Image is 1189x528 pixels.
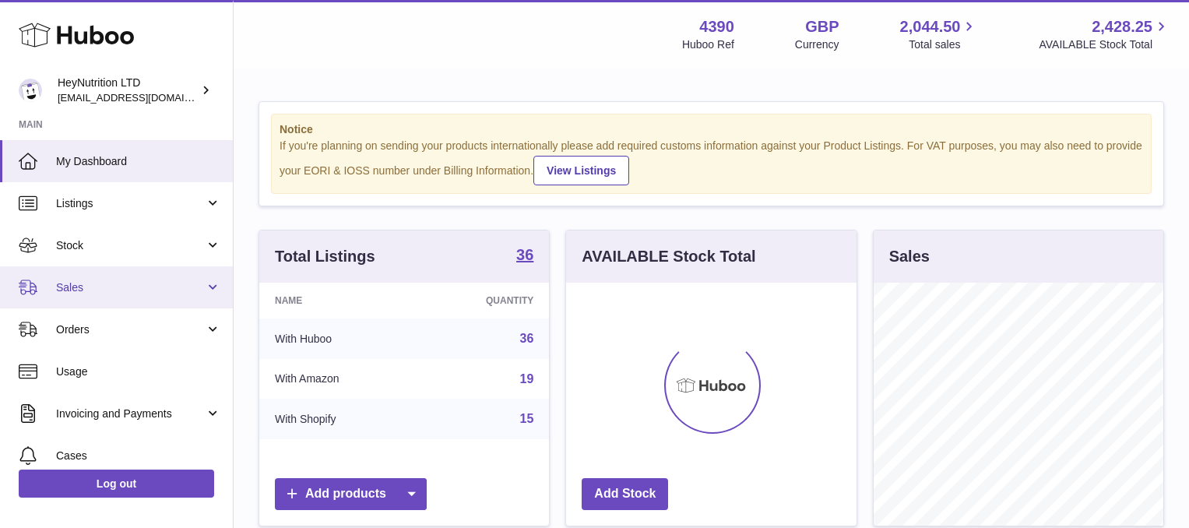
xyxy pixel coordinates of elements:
span: AVAILABLE Stock Total [1039,37,1170,52]
span: Total sales [909,37,978,52]
div: Currency [795,37,839,52]
a: Add products [275,478,427,510]
span: Usage [56,364,221,379]
span: Sales [56,280,205,295]
span: 2,044.50 [900,16,961,37]
th: Quantity [418,283,550,319]
strong: Notice [280,122,1143,137]
a: Add Stock [582,478,668,510]
div: If you're planning on sending your products internationally please add required customs informati... [280,139,1143,185]
strong: 4390 [699,16,734,37]
h3: AVAILABLE Stock Total [582,246,755,267]
a: Log out [19,470,214,498]
strong: GBP [805,16,839,37]
strong: 36 [516,247,533,262]
td: With Huboo [259,319,418,359]
span: Cases [56,449,221,463]
span: Orders [56,322,205,337]
a: 15 [520,412,534,425]
span: Invoicing and Payments [56,407,205,421]
a: 36 [520,332,534,345]
div: HeyNutrition LTD [58,76,198,105]
span: My Dashboard [56,154,221,169]
span: Listings [56,196,205,211]
a: 19 [520,372,534,385]
h3: Sales [889,246,930,267]
span: Stock [56,238,205,253]
a: View Listings [533,156,629,185]
a: 2,428.25 AVAILABLE Stock Total [1039,16,1170,52]
a: 36 [516,247,533,266]
div: Huboo Ref [682,37,734,52]
span: 2,428.25 [1092,16,1152,37]
td: With Amazon [259,359,418,400]
th: Name [259,283,418,319]
h3: Total Listings [275,246,375,267]
td: With Shopify [259,399,418,439]
a: 2,044.50 Total sales [900,16,979,52]
img: info@heynutrition.com [19,79,42,102]
span: [EMAIL_ADDRESS][DOMAIN_NAME] [58,91,229,104]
